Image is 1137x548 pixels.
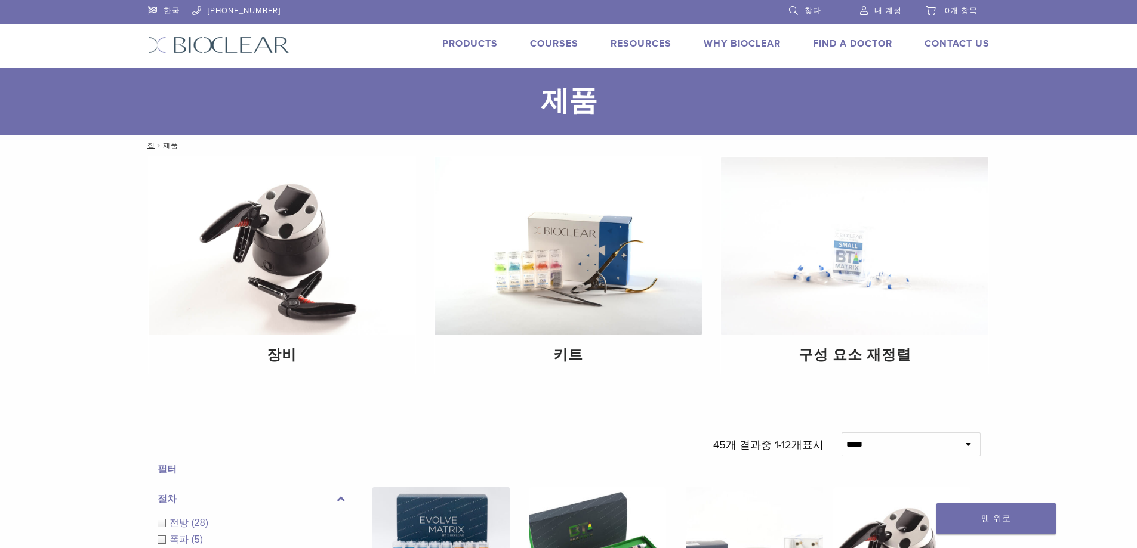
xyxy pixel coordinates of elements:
[192,518,208,528] font: (28)
[945,6,978,16] font: 0개 항목
[530,38,578,49] a: Courses
[704,38,781,49] a: Why Bioclear
[802,438,824,451] font: 표시
[925,38,990,49] a: Contact Us
[874,6,902,16] font: 내 계정
[267,346,297,364] font: 장비
[442,38,498,49] a: Products
[721,157,988,335] img: 구성 요소 재정렬
[148,36,289,54] img: 바이오클리어
[799,346,911,364] font: 구성 요소 재정렬
[553,346,583,364] font: 키트
[805,6,821,16] font: 찾다
[158,463,177,475] font: 필터
[170,534,189,544] font: 폭파
[149,157,416,335] img: 장비
[713,438,761,451] font: 45개 결과
[147,141,155,150] font: 집
[192,534,204,544] font: (5)
[435,157,702,374] a: 키트
[164,6,180,16] font: 한국
[611,38,671,49] a: Resources
[149,157,416,374] a: 장비
[813,38,892,49] a: Find A Doctor
[163,141,178,150] font: 제품
[721,157,988,374] a: 구성 요소 재정렬
[208,6,281,16] font: [PHONE_NUMBER]
[435,157,702,335] img: 키트
[541,84,597,119] font: 제품
[761,438,802,451] font: 중 1-12개
[981,513,1011,524] font: 맨 위로
[158,494,177,504] font: 절차
[170,518,189,528] font: 전방
[144,141,155,150] a: 집
[936,503,1056,534] a: 맨 위로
